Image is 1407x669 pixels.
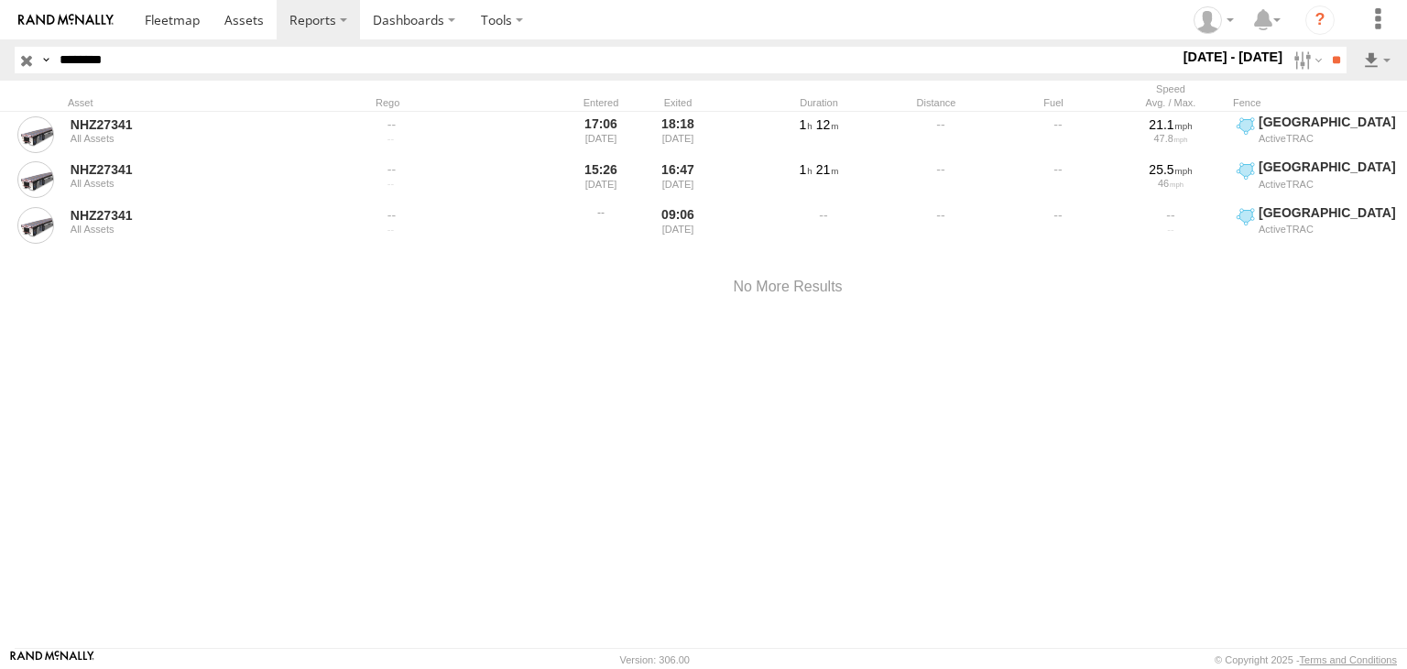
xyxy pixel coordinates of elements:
[643,159,713,201] div: 16:47 [DATE]
[71,161,322,178] a: NHZ27341
[566,159,636,201] div: 15:26 [DATE]
[643,204,713,247] div: 09:06 [DATE]
[71,116,322,133] a: NHZ27341
[71,133,322,144] div: All Assets
[1118,161,1223,178] div: 25.5
[71,224,322,235] div: All Assets
[1118,178,1223,189] div: 46
[10,651,94,669] a: Visit our Website
[1187,6,1240,34] div: Zulema McIntosch
[1286,47,1325,73] label: Search Filter Options
[643,114,713,156] div: 18:18 [DATE]
[68,96,324,109] div: Asset
[1361,47,1392,73] label: Export results as...
[566,96,636,109] div: Entered
[566,114,636,156] div: 17:06 [DATE]
[18,14,114,27] img: rand-logo.svg
[881,96,991,109] div: Distance
[643,96,713,109] div: Exited
[800,117,813,132] span: 1
[800,162,813,177] span: 1
[1180,47,1287,67] label: [DATE] - [DATE]
[998,96,1108,109] div: Fuel
[1118,133,1223,144] div: 47.8
[1118,116,1223,133] div: 21.1
[816,117,839,132] span: 12
[1300,654,1397,665] a: Terms and Conditions
[71,207,322,224] a: NHZ27341
[566,204,636,247] div: Entered prior to selected date range
[376,96,559,109] div: Rego
[764,96,874,109] div: Duration
[71,178,322,189] div: All Assets
[38,47,53,73] label: Search Query
[620,654,690,665] div: Version: 306.00
[816,162,839,177] span: 21
[1215,654,1397,665] div: © Copyright 2025 -
[1305,5,1335,35] i: ?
